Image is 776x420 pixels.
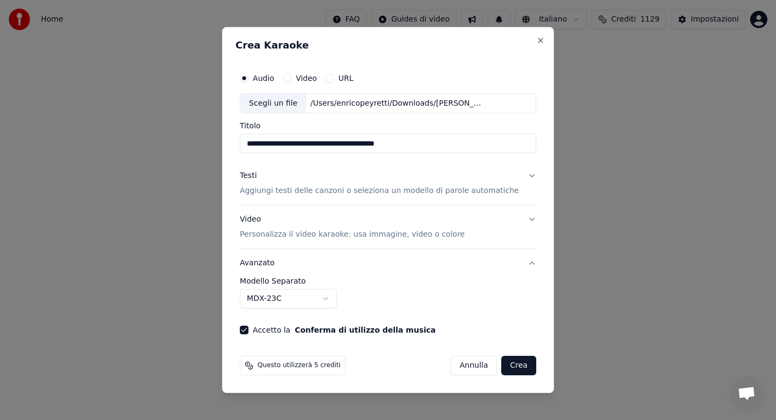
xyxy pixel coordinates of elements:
[240,162,536,205] button: TestiAggiungi testi delle canzoni o seleziona un modello di parole automatiche
[240,94,306,113] div: Scegli un file
[502,356,536,375] button: Crea
[240,249,536,277] button: Avanzato
[258,361,341,370] span: Questo utilizzerà 5 crediti
[253,74,274,82] label: Audio
[253,326,435,334] label: Accetto la
[338,74,354,82] label: URL
[240,171,257,182] div: Testi
[240,122,536,130] label: Titolo
[240,277,536,317] div: Avanzato
[240,229,465,240] p: Personalizza il video karaoke: usa immagine, video o colore
[235,40,541,50] h2: Crea Karaoke
[296,74,317,82] label: Video
[240,186,519,197] p: Aggiungi testi delle canzoni o seleziona un modello di parole automatiche
[240,215,465,240] div: Video
[240,277,536,285] label: Modello Separato
[451,356,497,375] button: Annulla
[240,206,536,249] button: VideoPersonalizza il video karaoke: usa immagine, video o colore
[306,98,489,109] div: /Users/enricopeyretti/Downloads/[PERSON_NAME] e' 2025 con voce (Remix) (Backing Vocals).mp3
[295,326,436,334] button: Accetto la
